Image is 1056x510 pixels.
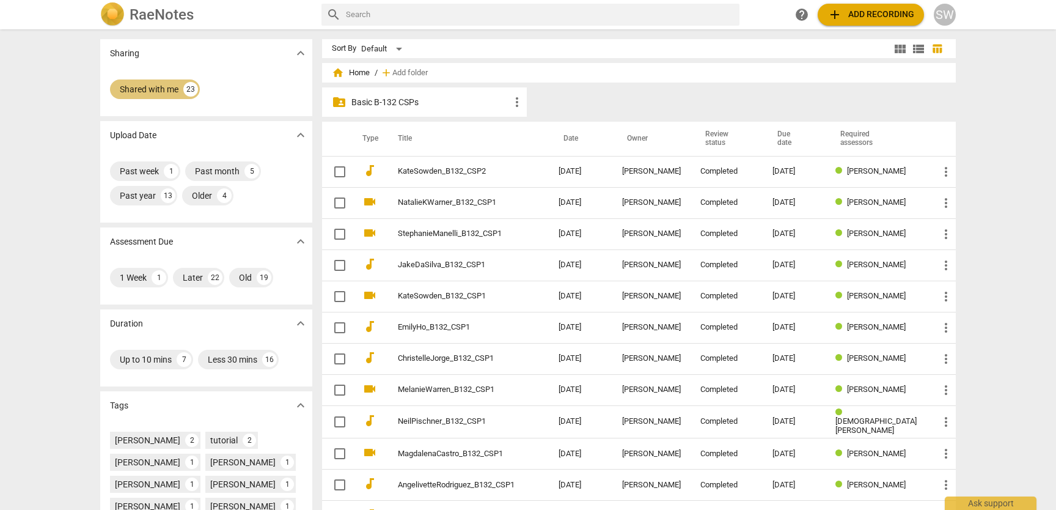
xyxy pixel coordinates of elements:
div: [PERSON_NAME] [622,292,681,301]
span: audiotrack [362,257,377,272]
span: expand_more [293,234,308,249]
div: 4 [217,188,232,203]
span: videocam [362,288,377,303]
span: audiotrack [362,413,377,428]
td: [DATE] [549,187,612,218]
div: Completed [700,198,753,207]
span: search [326,7,341,22]
a: KateSowden_B132_CSP2 [398,167,515,176]
div: [PERSON_NAME] [622,261,681,270]
span: [PERSON_NAME] [847,291,906,300]
div: [PERSON_NAME] [622,449,681,459]
span: more_vert [939,227,953,242]
div: [PERSON_NAME] [115,478,180,490]
div: Less 30 mins [208,353,257,366]
div: Completed [700,449,753,459]
div: [PERSON_NAME] [622,323,681,332]
div: [PERSON_NAME] [210,478,276,490]
span: more_vert [939,415,953,429]
div: Completed [700,167,753,176]
div: 2 [185,434,199,447]
p: Tags [110,399,128,412]
td: [DATE] [549,281,612,312]
th: Due date [763,122,826,156]
div: Completed [700,292,753,301]
img: Logo [100,2,125,27]
a: EmilyHo_B132_CSP1 [398,323,515,332]
div: 1 Week [120,272,147,284]
div: Past year [120,190,156,202]
span: view_list [911,42,926,56]
a: JakeDaSilva_B132_CSP1 [398,261,515,270]
a: Help [791,4,813,26]
div: Completed [700,323,753,332]
p: Assessment Due [110,235,173,248]
div: Sort By [332,44,356,53]
span: more_vert [939,164,953,179]
span: table_chart [931,43,943,54]
span: audiotrack [362,163,377,178]
span: Review status: completed [835,449,847,458]
div: 13 [161,188,175,203]
div: [PERSON_NAME] [622,481,681,490]
div: [PERSON_NAME] [622,385,681,394]
div: Past month [195,165,240,177]
div: Completed [700,261,753,270]
span: expand_more [293,398,308,413]
td: [DATE] [549,405,612,438]
span: audiotrack [362,350,377,365]
div: [DATE] [772,167,816,176]
span: Home [332,67,370,79]
div: 22 [208,270,222,285]
span: more_vert [939,196,953,210]
span: Review status: completed [835,198,847,207]
a: StephanieManelli_B132_CSP1 [398,229,515,238]
div: Old [239,272,252,284]
td: [DATE] [549,470,612,501]
a: NeilPischner_B132_CSP1 [398,417,515,426]
div: Older [192,190,212,202]
a: MagdalenaCastro_B132_CSP1 [398,449,515,459]
div: [PERSON_NAME] [622,417,681,426]
button: List view [909,40,928,58]
p: Upload Date [110,129,156,142]
span: view_module [893,42,908,56]
button: SW [934,4,956,26]
span: Review status: completed [835,353,847,363]
span: more_vert [939,446,953,461]
a: ChristelleJorge_B132_CSP1 [398,354,515,363]
div: 1 [152,270,166,285]
div: 1 [164,164,178,179]
div: [DATE] [772,481,816,490]
div: Completed [700,354,753,363]
span: [PERSON_NAME] [847,229,906,238]
div: [DATE] [772,261,816,270]
div: [DATE] [772,198,816,207]
span: more_vert [939,478,953,492]
span: [PERSON_NAME] [847,322,906,331]
span: help [794,7,809,22]
div: [PERSON_NAME] [622,198,681,207]
span: videocam [362,194,377,209]
span: more_vert [939,352,953,366]
div: [DATE] [772,323,816,332]
td: [DATE] [549,156,612,187]
span: add [380,67,392,79]
span: audiotrack [362,319,377,334]
span: [PERSON_NAME] [847,353,906,363]
div: [PERSON_NAME] [115,434,180,446]
span: [PERSON_NAME] [847,198,906,207]
button: Show more [291,314,310,333]
span: Add recording [827,7,914,22]
a: MelanieWarren_B132_CSP1 [398,385,515,394]
span: [PERSON_NAME] [847,166,906,176]
span: Review status: completed [835,480,847,489]
div: Completed [700,385,753,394]
div: Shared with me [120,83,178,95]
div: tutorial [210,434,238,446]
div: [PERSON_NAME] [115,456,180,468]
span: add [827,7,842,22]
td: [DATE] [549,374,612,405]
span: / [375,68,378,78]
th: Review status [691,122,763,156]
